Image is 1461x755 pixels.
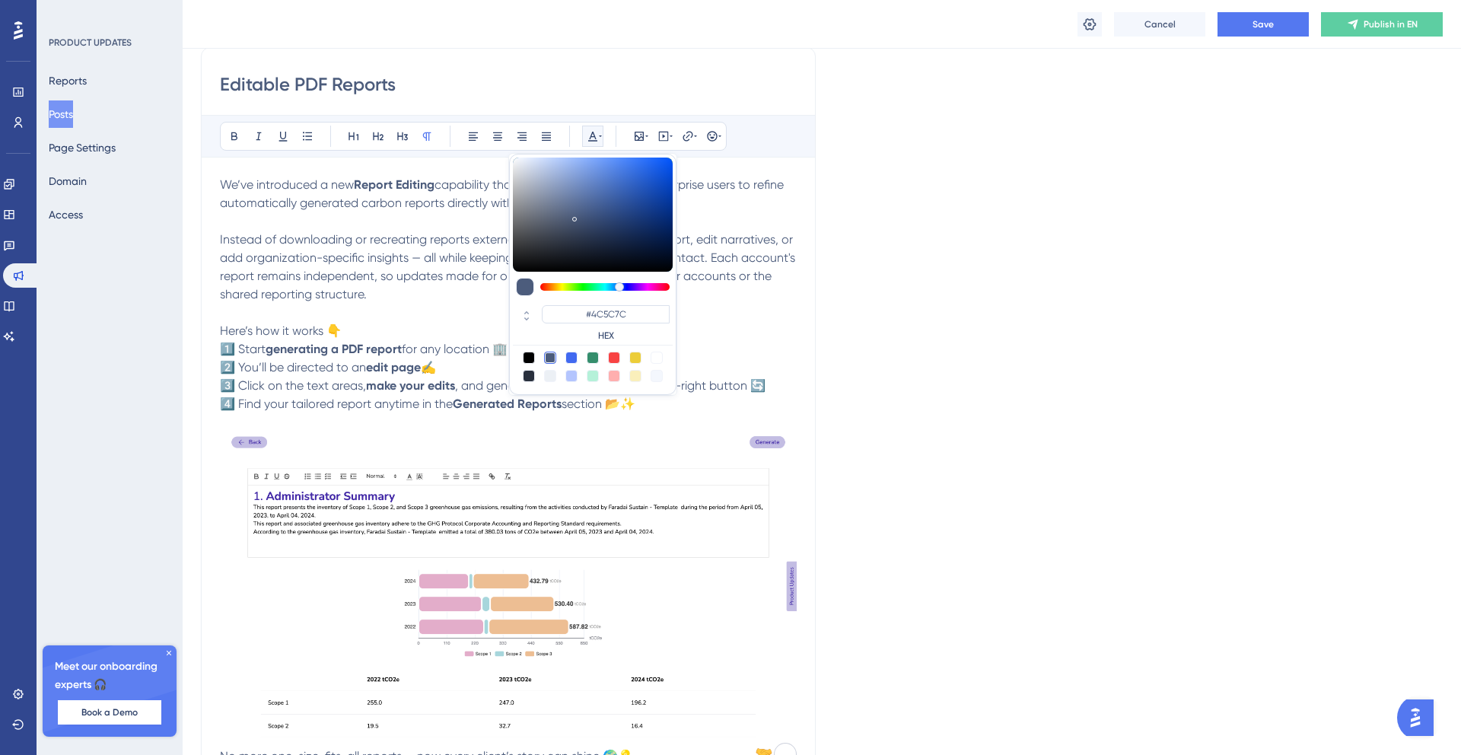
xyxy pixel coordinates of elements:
[49,167,87,195] button: Domain
[1144,18,1176,30] span: Cancel
[421,360,436,374] span: ✍️
[1364,18,1418,30] span: Publish in EN
[220,397,453,411] span: 4️⃣ Find your tailored report anytime in the
[220,72,797,97] input: Post Title
[49,67,87,94] button: Reports
[220,378,366,393] span: 3️⃣ Click on the text areas,
[266,342,402,356] strong: generating a PDF report
[49,37,132,49] div: PRODUCT UPDATES
[366,360,421,374] strong: edit page
[354,177,434,192] strong: Report Editing
[455,378,766,393] span: , and generate your report from the top-right button 🔄
[1321,12,1443,37] button: Publish in EN
[402,342,508,356] span: for any location 🏢
[220,232,798,301] span: Instead of downloading or recreating reports externally, users can now open a report, edit narrat...
[49,100,73,128] button: Posts
[220,177,787,210] span: capability that allows consultants and enterprise users to refine automatically generated carbon ...
[366,378,455,393] strong: make your edits
[562,397,635,411] span: section 📂✨
[220,323,342,338] span: Here’s how it works 👇
[453,397,562,411] strong: Generated Reports
[220,360,366,374] span: 2️⃣ You’ll be directed to an
[1397,695,1443,741] iframe: UserGuiding AI Assistant Launcher
[58,700,161,725] button: Book a Demo
[220,177,354,192] span: We’ve introduced a new
[542,330,670,342] label: HEX
[1217,12,1309,37] button: Save
[55,658,164,694] span: Meet our onboarding experts 🎧
[220,342,266,356] span: 1️⃣ Start
[1253,18,1274,30] span: Save
[81,706,138,718] span: Book a Demo
[1114,12,1205,37] button: Cancel
[49,134,116,161] button: Page Settings
[49,201,83,228] button: Access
